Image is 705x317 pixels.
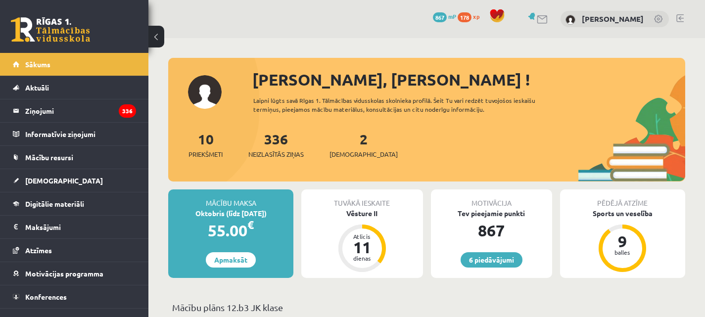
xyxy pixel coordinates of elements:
[25,176,103,185] span: [DEMOGRAPHIC_DATA]
[461,252,522,268] a: 6 piedāvājumi
[329,130,398,159] a: 2[DEMOGRAPHIC_DATA]
[433,12,456,20] a: 867 mP
[301,189,423,208] div: Tuvākā ieskaite
[433,12,447,22] span: 867
[13,262,136,285] a: Motivācijas programma
[565,15,575,25] img: Marta Vanovska
[248,149,304,159] span: Neizlasītās ziņas
[560,208,685,273] a: Sports un veselība 9 balles
[329,149,398,159] span: [DEMOGRAPHIC_DATA]
[13,76,136,99] a: Aktuāli
[119,104,136,118] i: 336
[431,219,552,242] div: 867
[25,99,136,122] legend: Ziņojumi
[25,60,50,69] span: Sākums
[13,239,136,262] a: Atzīmes
[13,216,136,238] a: Maksājumi
[25,292,67,301] span: Konferences
[13,192,136,215] a: Digitālie materiāli
[168,189,293,208] div: Mācību maksa
[301,208,423,273] a: Vēsture II Atlicis 11 dienas
[473,12,479,20] span: xp
[560,189,685,208] div: Pēdējā atzīme
[172,301,681,314] p: Mācību plāns 12.b3 JK klase
[13,99,136,122] a: Ziņojumi336
[458,12,471,22] span: 178
[458,12,484,20] a: 178 xp
[25,216,136,238] legend: Maksājumi
[25,83,49,92] span: Aktuāli
[13,53,136,76] a: Sākums
[608,249,637,255] div: balles
[582,14,644,24] a: [PERSON_NAME]
[25,123,136,145] legend: Informatīvie ziņojumi
[301,208,423,219] div: Vēsture II
[608,233,637,249] div: 9
[431,189,552,208] div: Motivācija
[347,233,377,239] div: Atlicis
[11,17,90,42] a: Rīgas 1. Tālmācības vidusskola
[25,246,52,255] span: Atzīmes
[13,169,136,192] a: [DEMOGRAPHIC_DATA]
[25,269,103,278] span: Motivācijas programma
[25,153,73,162] span: Mācību resursi
[13,123,136,145] a: Informatīvie ziņojumi
[188,149,223,159] span: Priekšmeti
[168,219,293,242] div: 55.00
[13,285,136,308] a: Konferences
[188,130,223,159] a: 10Priekšmeti
[247,218,254,232] span: €
[560,208,685,219] div: Sports un veselība
[347,239,377,255] div: 11
[448,12,456,20] span: mP
[252,68,685,91] div: [PERSON_NAME], [PERSON_NAME] !
[431,208,552,219] div: Tev pieejamie punkti
[13,146,136,169] a: Mācību resursi
[168,208,293,219] div: Oktobris (līdz [DATE])
[248,130,304,159] a: 336Neizlasītās ziņas
[25,199,84,208] span: Digitālie materiāli
[347,255,377,261] div: dienas
[206,252,256,268] a: Apmaksāt
[253,96,564,114] div: Laipni lūgts savā Rīgas 1. Tālmācības vidusskolas skolnieka profilā. Šeit Tu vari redzēt tuvojošo...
